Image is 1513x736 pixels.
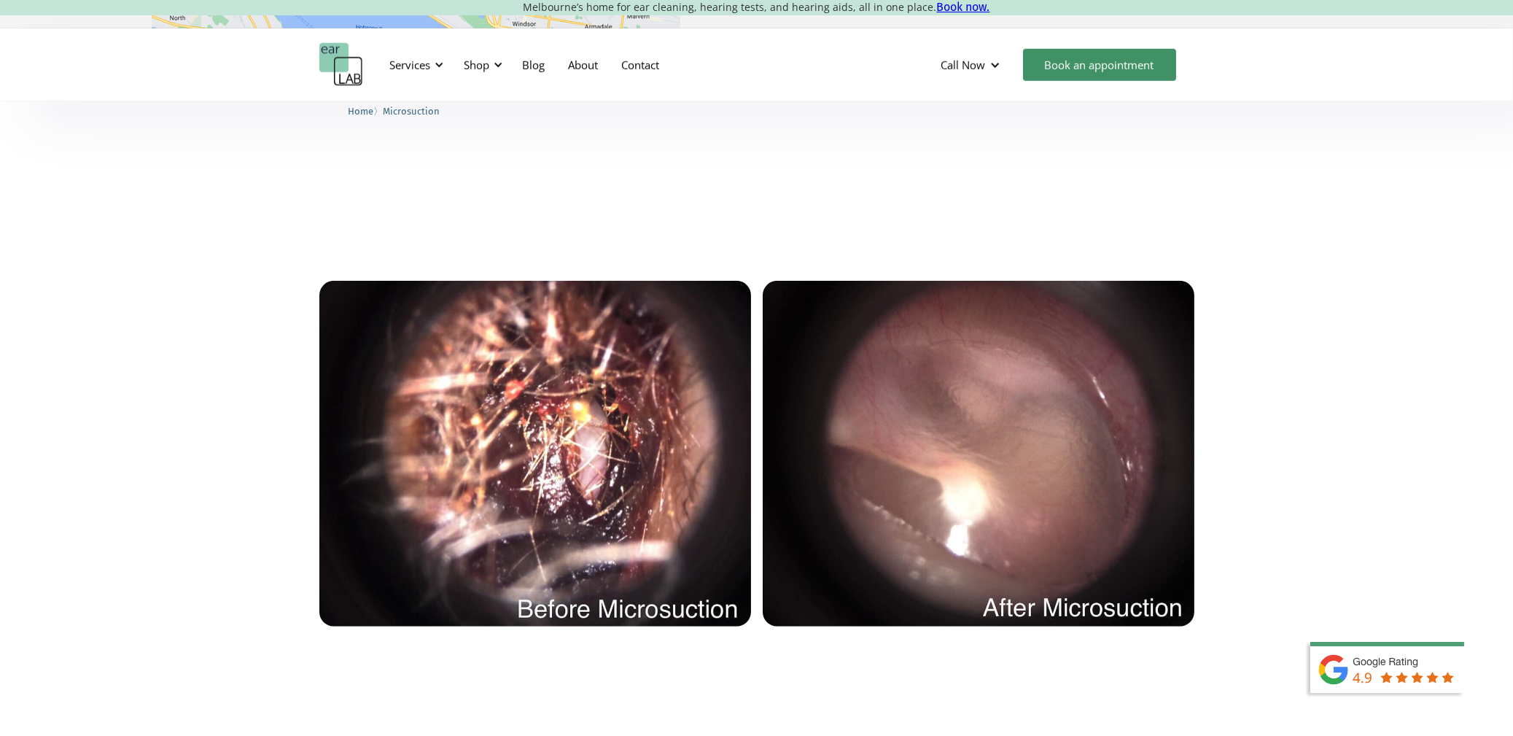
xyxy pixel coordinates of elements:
a: home [319,43,363,87]
a: Microsuction [384,104,440,117]
div: Shop [456,43,507,87]
a: Blog [511,44,557,86]
img: Before microsuction ear wax removal [319,281,751,627]
a: Contact [610,44,672,86]
img: After microsuction ear wax removal [763,281,1194,627]
div: Services [390,58,431,72]
a: About [557,44,610,86]
span: Home [349,106,374,117]
a: Home [349,104,374,117]
div: Call Now [941,58,986,72]
a: Book an appointment [1023,49,1176,81]
li: 〉 [349,104,384,119]
div: Call Now [930,43,1016,87]
div: Services [381,43,448,87]
span: Microsuction [384,106,440,117]
div: Shop [464,58,490,72]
